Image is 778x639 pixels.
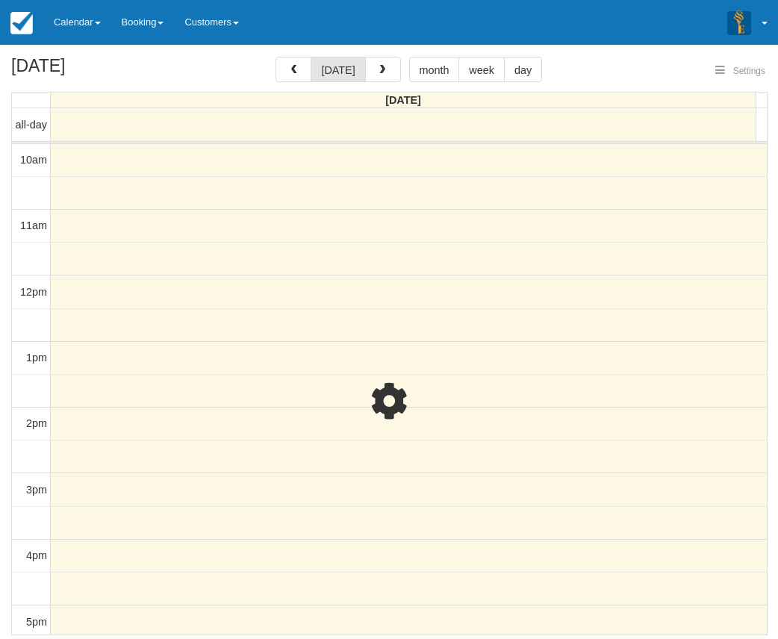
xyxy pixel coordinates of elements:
[26,352,47,364] span: 1pm
[20,219,47,231] span: 11am
[409,57,460,82] button: month
[10,12,33,34] img: checkfront-main-nav-mini-logo.png
[504,57,542,82] button: day
[727,10,751,34] img: A3
[16,119,47,131] span: all-day
[20,154,47,166] span: 10am
[706,60,774,82] button: Settings
[11,57,200,84] h2: [DATE]
[26,417,47,429] span: 2pm
[26,616,47,628] span: 5pm
[733,66,765,76] span: Settings
[458,57,505,82] button: week
[20,286,47,298] span: 12pm
[26,549,47,561] span: 4pm
[26,484,47,496] span: 3pm
[311,57,365,82] button: [DATE]
[385,94,421,106] span: [DATE]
